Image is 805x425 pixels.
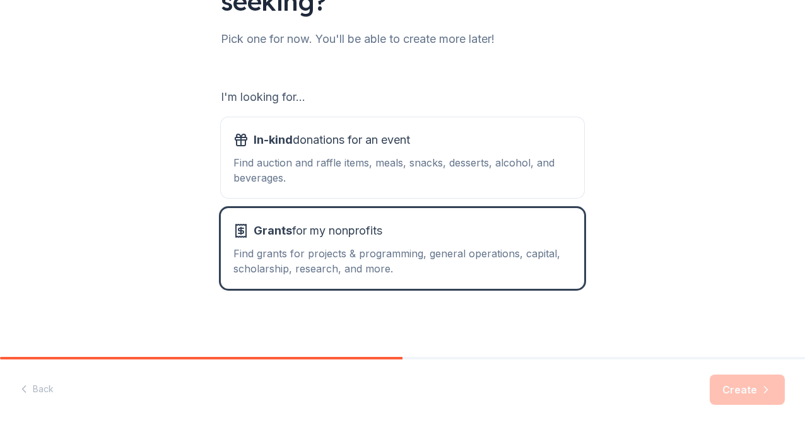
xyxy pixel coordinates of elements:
span: In-kind [254,133,293,146]
div: Find grants for projects & programming, general operations, capital, scholarship, research, and m... [233,246,572,276]
div: Find auction and raffle items, meals, snacks, desserts, alcohol, and beverages. [233,155,572,185]
div: Pick one for now. You'll be able to create more later! [221,29,584,49]
span: donations for an event [254,130,410,150]
span: Grants [254,224,292,237]
button: Grantsfor my nonprofitsFind grants for projects & programming, general operations, capital, schol... [221,208,584,289]
button: In-kinddonations for an eventFind auction and raffle items, meals, snacks, desserts, alcohol, and... [221,117,584,198]
div: I'm looking for... [221,87,584,107]
span: for my nonprofits [254,221,382,241]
